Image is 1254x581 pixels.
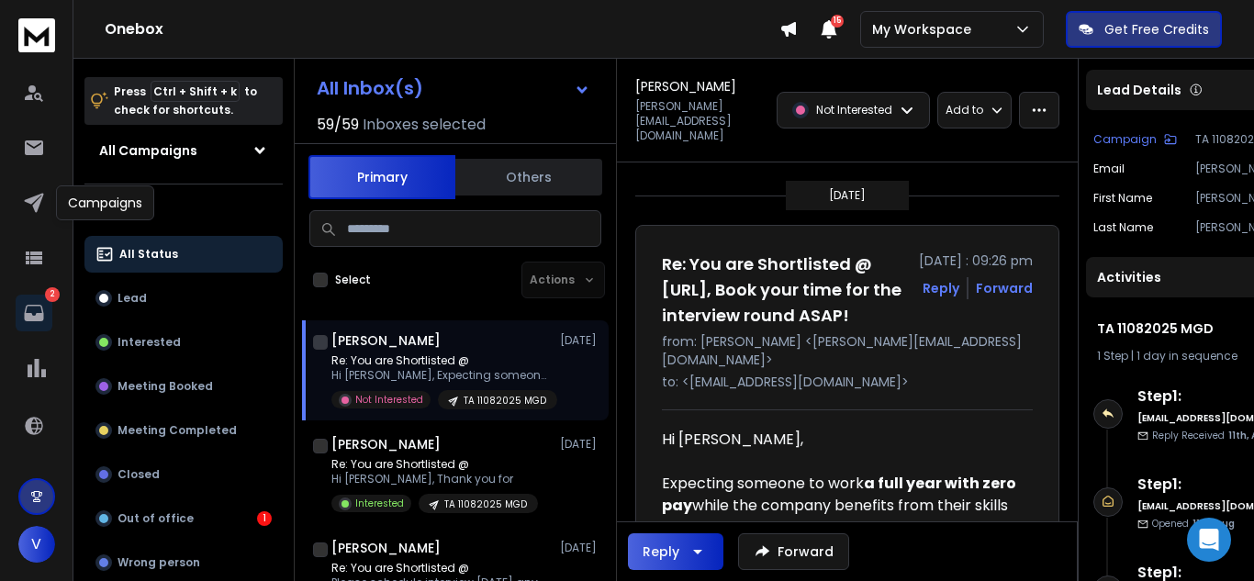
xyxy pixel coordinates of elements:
button: Interested [84,324,283,361]
p: [DATE] [560,541,601,555]
button: All Status [84,236,283,273]
p: Lead Details [1097,81,1181,99]
p: 2 [45,287,60,302]
span: 59 / 59 [317,114,359,136]
h1: Re: You are Shortlisted @ [URL], Book your time for the interview round ASAP! [662,251,908,329]
p: Add to [946,103,983,117]
img: logo [18,18,55,52]
p: [DATE] [829,188,866,203]
p: Interested [118,335,181,350]
h1: All Campaigns [99,141,197,160]
button: Others [455,157,602,197]
button: V [18,526,55,563]
button: Meeting Completed [84,412,283,449]
div: Forward [976,279,1033,297]
p: Opened [1152,517,1235,531]
button: All Inbox(s) [302,70,605,106]
button: Reply [628,533,723,570]
h3: Inboxes selected [363,114,486,136]
p: Re: You are Shortlisted @ [331,353,552,368]
h1: [PERSON_NAME] [635,77,736,95]
h1: All Inbox(s) [317,79,423,97]
span: 1 day in sequence [1136,348,1237,363]
div: Campaigns [56,185,154,220]
button: Wrong person [84,544,283,581]
p: First Name [1093,191,1152,206]
button: Out of office1 [84,500,283,537]
button: Primary [308,155,455,199]
h1: [PERSON_NAME] [331,539,441,557]
span: 11th, Aug [1192,517,1235,531]
p: Closed [118,467,160,482]
h1: [PERSON_NAME] [331,331,441,350]
p: My Workspace [872,20,979,39]
span: Ctrl + Shift + k [151,81,240,102]
p: Not Interested [816,103,892,117]
h1: [PERSON_NAME] [331,435,441,453]
strong: a full year with zero pay [662,473,1019,516]
p: [DATE] [560,333,601,348]
button: Meeting Booked [84,368,283,405]
span: 1 Step [1097,348,1128,363]
p: All Status [119,247,178,262]
p: Lead [118,291,147,306]
p: Re: You are Shortlisted @ [331,457,538,472]
p: Re: You are Shortlisted @ [331,561,538,575]
div: 1 [257,511,272,526]
p: [DATE] [560,437,601,452]
a: 2 [16,295,52,331]
p: Meeting Completed [118,423,237,438]
p: Hi [PERSON_NAME], Thank you for [331,472,538,486]
label: Select [335,273,371,287]
button: Reply [923,279,959,297]
p: Interested [355,497,404,510]
p: Hi [PERSON_NAME], Expecting someone to [331,368,552,383]
button: All Campaigns [84,132,283,169]
button: Forward [738,533,849,570]
button: Closed [84,456,283,493]
div: Open Intercom Messenger [1187,518,1231,562]
p: TA 11082025 MGD [464,394,546,408]
p: Not Interested [355,393,423,407]
button: Lead [84,280,283,317]
p: from: [PERSON_NAME] <[PERSON_NAME][EMAIL_ADDRESS][DOMAIN_NAME]> [662,332,1033,369]
div: Hi [PERSON_NAME], [662,429,1018,473]
p: TA 11082025 MGD [444,497,527,511]
p: [PERSON_NAME][EMAIL_ADDRESS][DOMAIN_NAME] [635,99,766,143]
p: Wrong person [118,555,200,570]
button: Campaign [1093,132,1177,147]
p: Last Name [1093,220,1153,235]
button: Get Free Credits [1066,11,1222,48]
h3: Filters [84,199,283,225]
p: Get Free Credits [1104,20,1209,39]
p: Email [1093,162,1125,176]
span: 15 [831,15,844,28]
div: Reply [643,542,679,561]
p: Campaign [1093,132,1157,147]
p: to: <[EMAIL_ADDRESS][DOMAIN_NAME]> [662,373,1033,391]
p: Meeting Booked [118,379,213,394]
p: Out of office [118,511,194,526]
h1: Onebox [105,18,779,40]
p: Press to check for shortcuts. [114,83,257,119]
p: [DATE] : 09:26 pm [919,251,1033,270]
